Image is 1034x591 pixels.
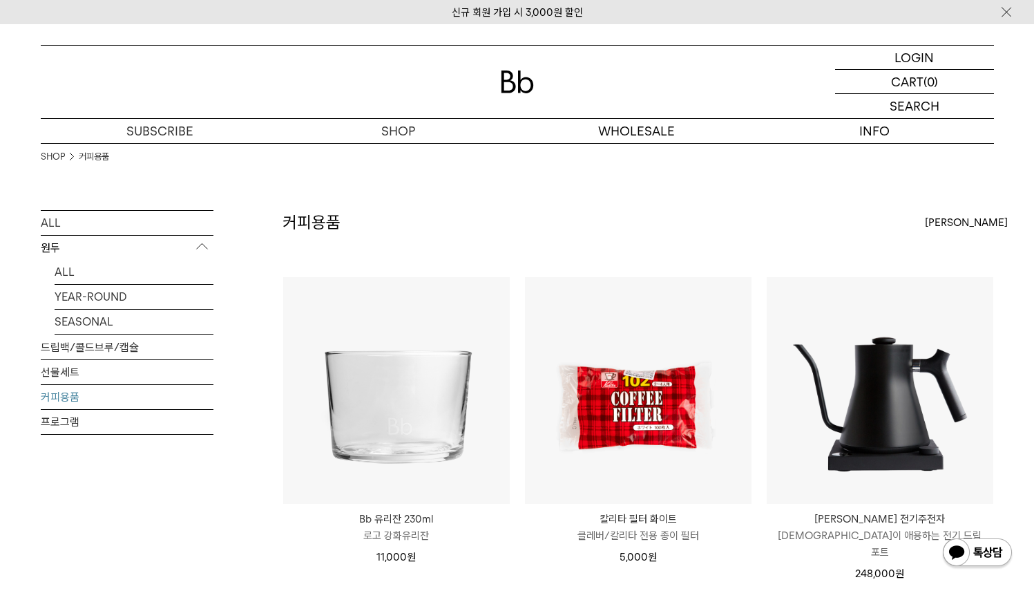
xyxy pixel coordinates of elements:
[891,70,923,93] p: CART
[283,211,341,234] h2: 커피용품
[79,150,109,164] a: 커피용품
[376,551,416,563] span: 11,000
[283,511,510,544] a: Bb 유리잔 230ml 로고 강화유리잔
[452,6,583,19] a: 신규 회원 가입 시 3,000원 할인
[55,310,213,334] a: SEASONAL
[620,551,657,563] span: 5,000
[525,511,751,527] p: 칼리타 필터 화이트
[835,46,994,70] a: LOGIN
[923,70,938,93] p: (0)
[279,119,517,143] a: SHOP
[767,511,993,561] a: [PERSON_NAME] 전기주전자 [DEMOGRAPHIC_DATA]이 애용하는 전기 드립 포트
[283,511,510,527] p: Bb 유리잔 230ml
[767,527,993,561] p: [DEMOGRAPHIC_DATA]이 애용하는 전기 드립 포트
[941,537,1013,570] img: 카카오톡 채널 1:1 채팅 버튼
[525,511,751,544] a: 칼리타 필터 화이트 클레버/칼리타 전용 종이 필터
[517,119,756,143] p: WHOLESALE
[767,511,993,527] p: [PERSON_NAME] 전기주전자
[890,94,939,118] p: SEARCH
[835,70,994,94] a: CART (0)
[407,551,416,563] span: 원
[283,277,510,504] img: Bb 유리잔 230ml
[55,285,213,309] a: YEAR-ROUND
[767,277,993,504] img: 펠로우 스태그 전기주전자
[894,46,934,69] p: LOGIN
[501,71,534,93] img: 로고
[41,211,213,235] a: ALL
[283,527,510,544] p: 로고 강화유리잔
[41,360,213,384] a: 선물세트
[648,551,657,563] span: 원
[525,527,751,544] p: 클레버/칼리타 전용 종이 필터
[525,277,751,504] img: 칼리타 필터 화이트
[855,567,904,580] span: 248,000
[55,260,213,284] a: ALL
[895,567,904,580] span: 원
[756,119,994,143] p: INFO
[41,385,213,409] a: 커피용품
[41,150,65,164] a: SHOP
[41,410,213,434] a: 프로그램
[41,236,213,261] p: 원두
[925,214,1008,231] span: [PERSON_NAME]
[41,335,213,359] a: 드립백/콜드브루/캡슐
[41,119,279,143] a: SUBSCRIBE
